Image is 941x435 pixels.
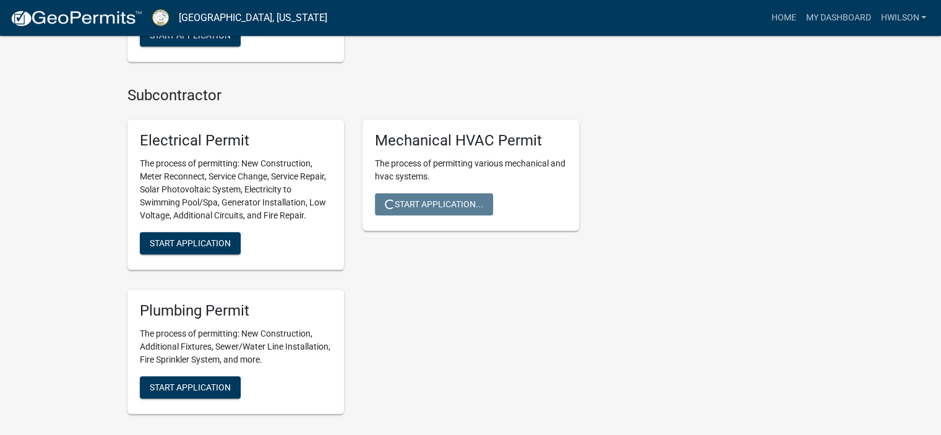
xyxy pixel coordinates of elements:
h5: Electrical Permit [140,132,332,150]
span: Start Application [150,30,231,40]
a: My Dashboard [801,6,875,30]
button: Start Application... [375,193,493,215]
button: Start Application [140,376,241,398]
p: The process of permitting various mechanical and hvac systems. [375,157,567,183]
span: Start Application [150,238,231,248]
a: hwilson [875,6,931,30]
h5: Plumbing Permit [140,302,332,320]
a: Home [766,6,801,30]
img: Putnam County, Georgia [152,9,169,26]
p: The process of permitting: New Construction, Additional Fixtures, Sewer/Water Line Installation, ... [140,327,332,366]
h5: Mechanical HVAC Permit [375,132,567,150]
p: The process of permitting: New Construction, Meter Reconnect, Service Change, Service Repair, Sol... [140,157,332,222]
span: Start Application... [385,199,483,209]
h4: Subcontractor [127,87,579,105]
a: [GEOGRAPHIC_DATA], [US_STATE] [179,7,327,28]
span: Start Application [150,382,231,392]
button: Start Application [140,232,241,254]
